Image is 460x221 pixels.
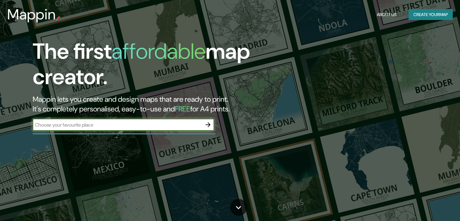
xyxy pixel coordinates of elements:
h2: Mappin lets you create and design maps that are ready to print. It's completely personalised, eas... [33,94,263,114]
h5: FREE [175,104,190,114]
h3: Mappin [7,6,56,23]
h1: The first map creator. [33,39,263,94]
input: Choose your favourite place [33,121,202,128]
img: mappin-pin [56,16,61,21]
h1: affordable [112,37,206,65]
button: Create yourmap [409,9,453,20]
button: About Us [374,9,399,20]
